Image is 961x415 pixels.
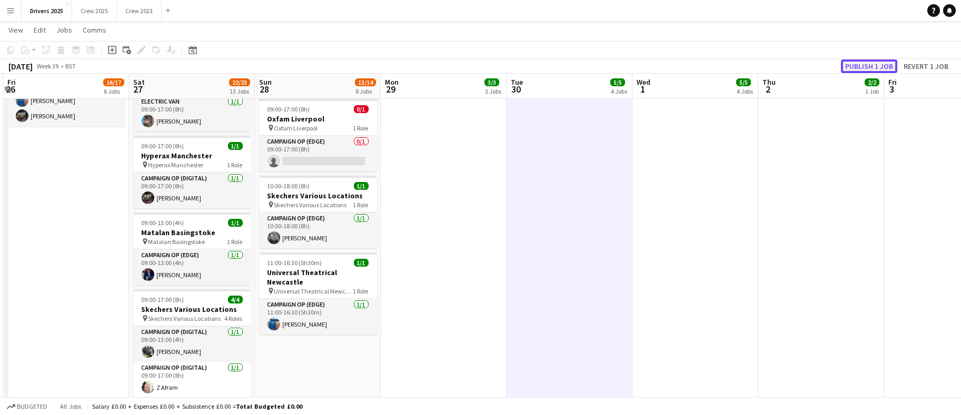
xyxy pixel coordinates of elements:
h3: Skechers Various Locations [133,305,251,314]
span: 0/1 [354,105,369,113]
div: 4 Jobs [737,87,753,95]
span: Skechers Various Locations [148,315,221,322]
span: Sat [133,77,145,87]
h3: Hyperax Manchester [133,151,251,160]
span: 4 Roles [225,315,243,322]
app-job-card: 11:00-16:30 (5h30m)1/1Universal Theatrical Newcastle Universal Theatrical Newcastle1 RoleCampaign... [259,252,377,335]
span: View [8,25,23,35]
span: Fri [7,77,16,87]
span: 1 [635,83,650,95]
app-card-role: Campaign Op (Edge)0/109:00-17:00 (8h) [259,136,377,171]
span: 5/5 [736,78,751,86]
button: Budgeted [5,401,49,412]
div: [DATE] [8,61,33,72]
span: 11:00-16:30 (5h30m) [268,259,322,267]
app-job-card: 10:00-18:00 (8h)1/1Skechers Various Locations Skechers Various Locations1 RoleCampaign Op (Edge)1... [259,176,377,248]
app-card-role: Campaign Op (Edge)1/111:00-16:30 (5h30m)[PERSON_NAME] [259,299,377,335]
a: View [4,23,27,37]
span: 09:00-13:00 (4h) [142,219,184,227]
app-card-role: Campaign Op (Digital)1/109:00-13:00 (4h)[PERSON_NAME] [133,326,251,362]
span: 10:00-18:00 (8h) [268,182,310,190]
span: Comms [83,25,106,35]
span: Fri [888,77,897,87]
span: 22/23 [229,78,250,86]
span: 27 [132,83,145,95]
span: 28 [257,83,272,95]
span: 1/1 [354,182,369,190]
app-card-role: Campaign Op (Digital)1/109:00-17:00 (8h)Z Afram [133,362,251,398]
span: 1 Role [353,201,369,209]
span: 09:00-17:00 (8h) [268,105,310,113]
h3: Oxfam Liverpool [259,114,377,124]
span: Jobs [56,25,72,35]
span: Edit [34,25,46,35]
span: 1 Role [353,124,369,132]
button: Crew 2025 [72,1,117,21]
h3: Skechers Various Locations [259,191,377,200]
a: Comms [78,23,111,37]
app-card-role: Electric Van1/109:00-17:00 (8h)[PERSON_NAME] [133,96,251,131]
div: 4 Jobs [611,87,627,95]
span: 1/1 [228,142,243,150]
span: 4/4 [228,296,243,303]
span: Thu [762,77,776,87]
div: BST [65,62,76,70]
div: 1 Job [865,87,879,95]
h3: Universal Theatrical Newcastle [259,268,377,287]
span: 30 [509,83,523,95]
app-card-role: Campaign Op (Digital)1/109:00-17:00 (8h)[PERSON_NAME] [133,173,251,208]
span: Budgeted [17,403,47,410]
app-card-role: Campaign Op (Edge)1/109:00-13:00 (4h)[PERSON_NAME] [133,249,251,285]
span: 3/3 [484,78,499,86]
a: Edit [29,23,50,37]
span: 2/2 [865,78,879,86]
span: 16/17 [103,78,124,86]
span: 09:00-17:00 (8h) [142,142,184,150]
app-job-card: 09:00-17:00 (8h)1/1Hyperax Manchester Hyperax Manchester1 RoleCampaign Op (Digital)1/109:00-17:00... [133,136,251,208]
span: 3 [887,83,897,95]
span: All jobs [58,402,83,410]
a: Jobs [52,23,76,37]
app-job-card: Draft09:00-17:00 (8h)0/1Oxfam Liverpool Oxfam Liverpool1 RoleCampaign Op (Edge)0/109:00-17:00 (8h) [259,90,377,171]
app-job-card: 09:00-13:00 (4h)1/1Matalan Basingstoke Matalan Basingstoke1 RoleCampaign Op (Edge)1/109:00-13:00 ... [133,212,251,285]
span: Week 39 [35,62,61,70]
div: 6 Jobs [104,87,124,95]
span: 5/5 [610,78,625,86]
button: Revert 1 job [899,59,953,73]
button: Crew 2023 [117,1,162,21]
span: 1 Role [227,238,243,246]
div: Salary £0.00 + Expenses £0.00 + Subsistence £0.00 = [92,402,302,410]
span: 1/1 [354,259,369,267]
div: 3 Jobs [485,87,501,95]
span: Sun [259,77,272,87]
div: 13 Jobs [230,87,250,95]
div: 8 Jobs [355,87,375,95]
button: Drivers 2025 [22,1,72,21]
span: Total Budgeted £0.00 [236,402,302,410]
span: 2 [761,83,776,95]
button: Publish 1 job [841,59,897,73]
span: Hyperax Manchester [148,161,204,169]
span: Skechers Various Locations [274,201,347,209]
h3: Matalan Basingstoke [133,228,251,237]
app-card-role: Campaign Op (Edge)1/110:00-18:00 (8h)[PERSON_NAME] [259,212,377,248]
span: Mon [385,77,399,87]
span: Wed [637,77,650,87]
span: Tue [511,77,523,87]
span: Matalan Basingstoke [148,238,205,246]
span: Universal Theatrical Newcastle [274,287,353,295]
span: 1/1 [228,219,243,227]
span: Oxfam Liverpool [274,124,318,132]
span: 09:00-17:00 (8h) [142,296,184,303]
span: 13/14 [355,78,376,86]
span: 1 Role [353,287,369,295]
span: 29 [383,83,399,95]
span: 1 Role [227,161,243,169]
